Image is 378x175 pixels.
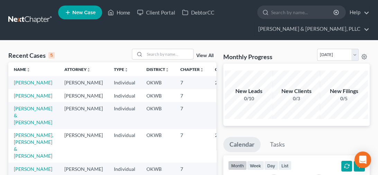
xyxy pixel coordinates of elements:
[146,67,169,72] a: Districtunfold_more
[228,161,247,170] button: month
[255,23,369,35] a: [PERSON_NAME] & [PERSON_NAME], PLLC
[114,67,128,72] a: Typeunfold_more
[225,95,273,102] div: 0/10
[59,102,108,129] td: [PERSON_NAME]
[108,76,141,89] td: Individual
[141,102,175,129] td: OKWB
[87,68,91,72] i: unfold_more
[141,129,175,163] td: OKWB
[175,76,209,89] td: 7
[175,102,209,129] td: 7
[264,137,291,152] a: Tasks
[165,68,169,72] i: unfold_more
[59,76,108,89] td: [PERSON_NAME]
[14,93,52,99] a: [PERSON_NAME]
[247,161,264,170] button: week
[354,151,371,168] div: Open Intercom Messenger
[209,76,243,89] td: 25-11898
[264,161,278,170] button: day
[319,95,368,102] div: 0/5
[346,6,369,19] a: Help
[14,166,52,172] a: [PERSON_NAME]
[209,129,243,163] td: 25-11241
[223,137,261,152] a: Calendar
[14,132,53,159] a: [PERSON_NAME], [PERSON_NAME] & [PERSON_NAME]
[59,89,108,102] td: [PERSON_NAME]
[14,80,52,85] a: [PERSON_NAME]
[225,87,273,95] div: New Leads
[104,6,134,19] a: Home
[108,129,141,163] td: Individual
[141,76,175,89] td: OKWB
[272,95,321,102] div: 0/3
[108,102,141,129] td: Individual
[134,6,179,19] a: Client Portal
[271,6,334,19] input: Search by name...
[319,87,368,95] div: New Filings
[215,67,237,72] a: Case Nounfold_more
[141,89,175,102] td: OKWB
[59,129,108,163] td: [PERSON_NAME]
[196,53,214,58] a: View All
[124,68,128,72] i: unfold_more
[179,6,218,19] a: DebtorCC
[8,51,55,59] div: Recent Cases
[223,53,272,61] h3: Monthly Progress
[180,67,204,72] a: Chapterunfold_more
[64,67,91,72] a: Attorneyunfold_more
[26,68,30,72] i: unfold_more
[175,89,209,102] td: 7
[14,67,30,72] a: Nameunfold_more
[108,89,141,102] td: Individual
[72,10,96,15] span: New Case
[48,52,55,58] div: 5
[272,87,321,95] div: New Clients
[14,105,52,125] a: [PERSON_NAME] & [PERSON_NAME]
[200,68,204,72] i: unfold_more
[278,161,291,170] button: list
[145,49,193,59] input: Search by name...
[175,129,209,163] td: 7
